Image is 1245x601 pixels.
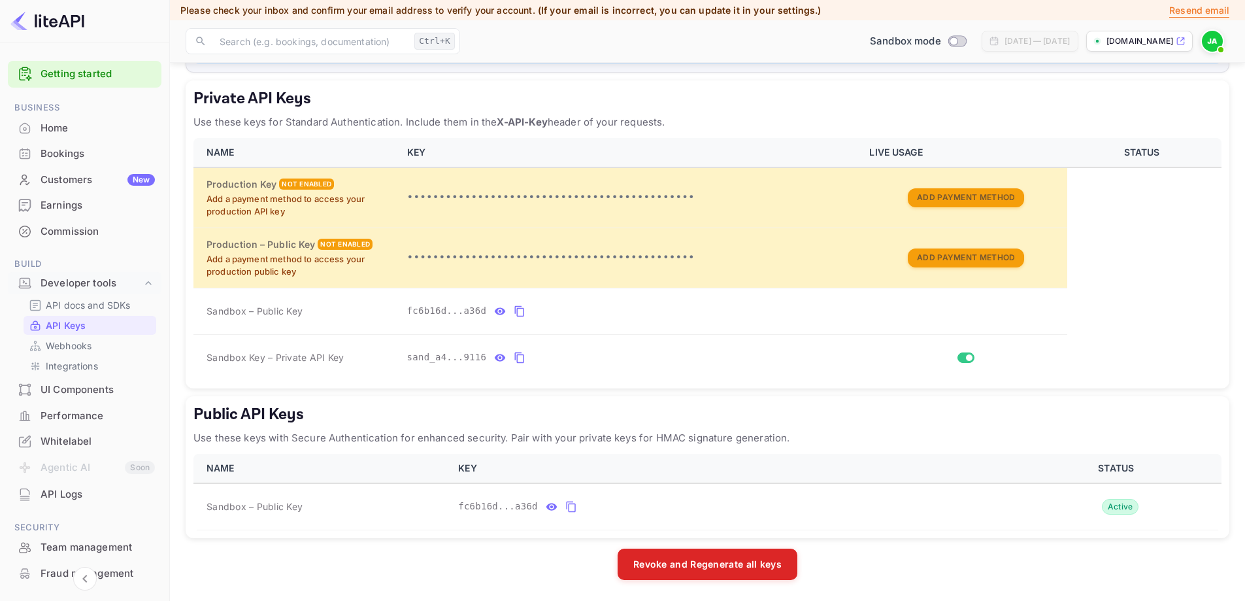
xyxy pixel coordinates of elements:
[1016,454,1221,483] th: STATUS
[207,304,303,318] span: Sandbox – Public Key
[8,404,161,429] div: Performance
[207,237,315,252] h6: Production – Public Key
[908,191,1024,202] a: Add Payment Method
[41,409,155,424] div: Performance
[1067,138,1221,167] th: STATUS
[8,219,161,243] a: Commission
[407,250,854,266] p: •••••••••••••••••••••••••••••••••••••••••••••
[41,173,155,188] div: Customers
[24,296,156,315] div: API docs and SDKs
[908,249,1024,267] button: Add Payment Method
[407,351,487,364] span: sand_a4...9116
[41,198,155,213] div: Earnings
[193,114,1221,130] p: Use these keys for Standard Authentication. Include them in the header of your requests.
[207,177,276,192] h6: Production Key
[8,101,161,115] span: Business
[8,272,161,295] div: Developer tools
[8,377,161,403] div: UI Components
[1102,499,1139,515] div: Active
[41,383,155,398] div: UI Components
[497,116,547,128] strong: X-API-Key
[46,339,91,352] p: Webhooks
[8,535,161,560] div: Team management
[1202,31,1223,52] img: Jack A
[8,482,161,507] div: API Logs
[8,404,161,428] a: Performance
[8,141,161,167] div: Bookings
[46,359,98,373] p: Integrations
[8,193,161,218] div: Earnings
[193,430,1221,446] p: Use these keys with Secure Authentication for enhanced security. Pair with your private keys for ...
[8,116,161,140] a: Home
[8,257,161,271] span: Build
[41,276,142,291] div: Developer tools
[24,356,156,375] div: Integrations
[73,567,97,591] button: Collapse navigation
[8,561,161,585] a: Fraud management
[8,482,161,506] a: API Logs
[193,454,450,483] th: NAME
[41,146,155,162] div: Bookings
[870,34,941,49] span: Sandbox mode
[8,141,161,165] a: Bookings
[8,219,161,245] div: Commission
[46,298,131,312] p: API docs and SDKs
[8,429,161,453] a: Whitelabel
[279,179,334,190] div: Not enabled
[29,339,151,352] a: Webhooks
[41,487,155,502] div: API Logs
[41,224,155,239] div: Commission
[618,549,797,580] button: Revoke and Regenerate all keys
[8,429,161,455] div: Whitelabel
[8,116,161,141] div: Home
[193,454,1221,530] table: public api keys table
[8,535,161,559] a: Team management
[212,28,409,54] input: Search (e.g. bookings, documentation)
[1106,35,1173,47] p: [DOMAIN_NAME]
[29,359,151,373] a: Integrations
[24,316,156,335] div: API Keys
[193,88,1221,109] h5: Private API Keys
[41,67,155,82] a: Getting started
[538,5,822,16] span: (If your email is incorrect, you can update it in your settings.)
[41,121,155,136] div: Home
[407,190,854,205] p: •••••••••••••••••••••••••••••••••••••••••••••
[407,304,487,318] span: fc6b16d...a36d
[41,434,155,449] div: Whitelabel
[861,138,1067,167] th: LIVE USAGE
[8,193,161,217] a: Earnings
[10,10,84,31] img: LiteAPI logo
[908,188,1024,207] button: Add Payment Method
[450,454,1016,483] th: KEY
[8,61,161,88] div: Getting started
[207,193,391,218] p: Add a payment method to access your production API key
[127,174,155,186] div: New
[207,352,344,363] span: Sandbox Key – Private API Key
[1169,3,1229,18] p: Resend email
[207,253,391,279] p: Add a payment method to access your production public key
[1004,35,1070,47] div: [DATE] — [DATE]
[180,5,535,16] span: Please check your inbox and confirm your email address to verify your account.
[8,377,161,402] a: UI Components
[24,336,156,355] div: Webhooks
[908,251,1024,262] a: Add Payment Method
[318,239,373,250] div: Not enabled
[193,404,1221,425] h5: Public API Keys
[8,561,161,587] div: Fraud management
[8,521,161,535] span: Security
[46,318,86,332] p: API Keys
[41,540,155,555] div: Team management
[193,138,399,167] th: NAME
[193,138,1221,381] table: private api keys table
[8,167,161,192] a: CustomersNew
[41,566,155,581] div: Fraud management
[414,33,455,50] div: Ctrl+K
[8,167,161,193] div: CustomersNew
[29,298,151,312] a: API docs and SDKs
[29,318,151,332] a: API Keys
[865,34,971,49] div: Switch to Production mode
[399,138,862,167] th: KEY
[458,500,538,513] span: fc6b16d...a36d
[207,500,303,513] span: Sandbox – Public Key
